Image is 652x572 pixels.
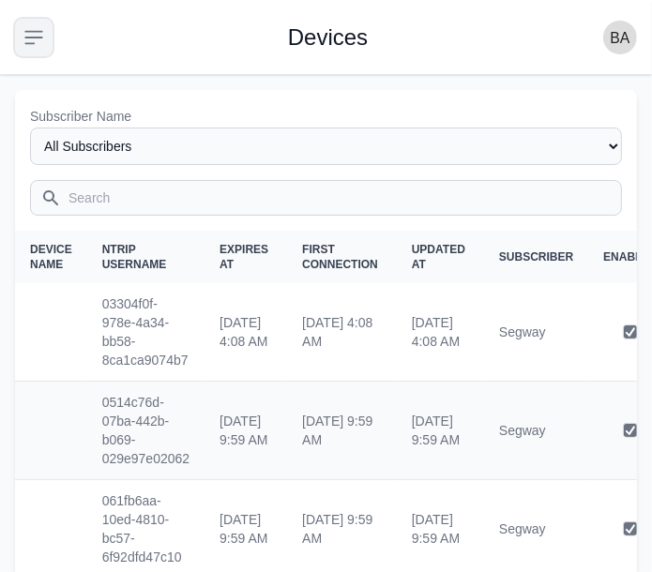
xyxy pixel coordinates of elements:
[412,243,465,271] span: Updated At
[87,283,205,382] td: 03304f0f-978e-4a34-bb58-8ca1ca9074b7
[287,283,397,382] td: [DATE] 4:08 AM
[484,382,588,480] td: Segway
[484,231,588,283] th: Subscriber
[287,382,397,480] td: [DATE] 9:59 AM
[30,180,622,216] input: Search
[15,231,87,283] th: Device Name
[205,283,287,382] td: [DATE] 4:08 AM
[302,243,378,271] span: First Connection
[87,382,205,480] td: 0514c76d-07ba-442b-b069-029e97e02062
[397,283,484,382] td: [DATE] 4:08 AM
[87,231,205,283] th: NTRIP Username
[220,243,268,271] span: Expires At
[288,26,368,49] h1: Devices
[603,21,637,54] img: user photo
[397,382,484,480] td: [DATE] 9:59 AM
[205,382,287,480] td: [DATE] 9:59 AM
[30,128,622,165] select: Subscriber
[30,109,131,124] label: Subscriber Name
[484,283,588,382] td: Segway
